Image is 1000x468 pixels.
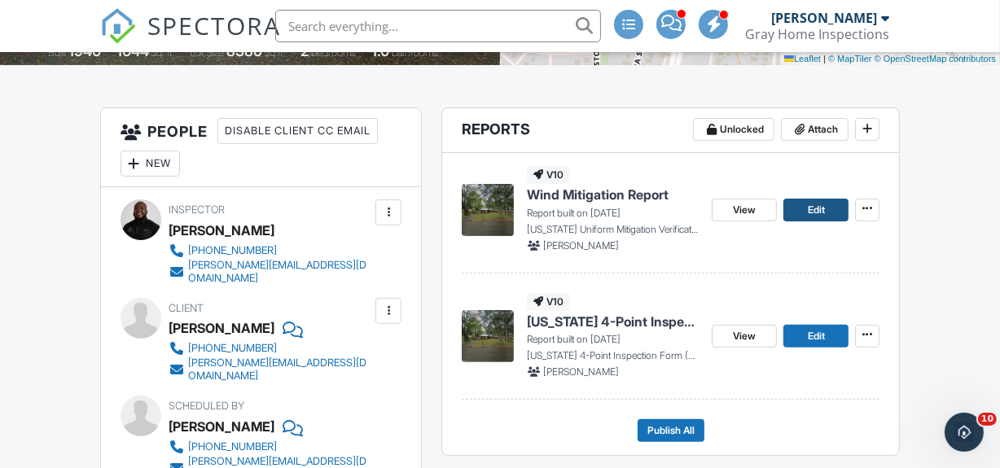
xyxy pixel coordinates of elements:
[169,414,274,439] div: [PERSON_NAME]
[169,356,371,383] a: [PERSON_NAME][EMAIL_ADDRESS][DOMAIN_NAME]
[101,108,421,187] h3: People
[169,259,371,285] a: [PERSON_NAME][EMAIL_ADDRESS][DOMAIN_NAME]
[188,356,371,383] div: [PERSON_NAME][EMAIL_ADDRESS][DOMAIN_NAME]
[169,218,274,243] div: [PERSON_NAME]
[169,243,371,259] a: [PHONE_NUMBER]
[169,439,371,455] a: [PHONE_NUMBER]
[217,118,378,144] div: Disable Client CC Email
[393,46,439,59] span: bathrooms
[312,46,357,59] span: bedrooms
[301,42,309,59] div: 2
[828,54,872,63] a: © MapTiler
[945,413,984,452] iframe: Intercom live chat
[771,10,877,26] div: [PERSON_NAME]
[121,151,180,177] div: New
[169,340,371,356] a: [PHONE_NUMBER]
[188,342,277,355] div: [PHONE_NUMBER]
[188,244,277,257] div: [PHONE_NUMBER]
[147,8,281,42] span: SPECTORA
[100,8,136,44] img: The Best Home Inspection Software - Spectora
[169,400,244,412] span: Scheduled By
[875,54,996,63] a: © OpenStreetMap contributors
[275,10,601,42] input: Search everything...
[188,259,371,285] div: [PERSON_NAME][EMAIL_ADDRESS][DOMAIN_NAME]
[188,440,277,453] div: [PHONE_NUMBER]
[100,22,281,56] a: SPECTORA
[372,42,390,59] div: 1.0
[784,54,821,63] a: Leaflet
[169,302,204,314] span: Client
[69,42,102,59] div: 1940
[978,413,997,426] span: 10
[823,54,826,63] span: |
[169,203,225,216] span: Inspector
[745,26,889,42] div: Gray Home Inspections
[169,316,274,340] div: [PERSON_NAME]
[49,46,67,59] span: Built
